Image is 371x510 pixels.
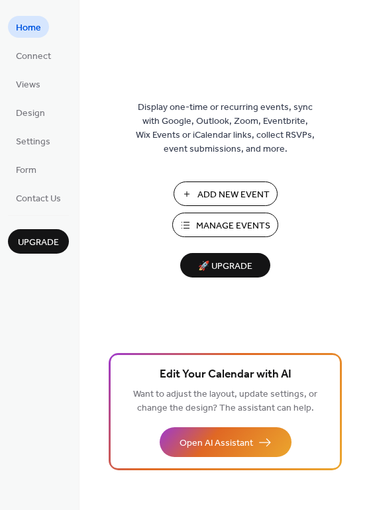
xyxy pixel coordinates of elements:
[8,158,44,180] a: Form
[8,130,58,152] a: Settings
[16,50,51,64] span: Connect
[196,219,270,233] span: Manage Events
[16,135,50,149] span: Settings
[174,181,278,206] button: Add New Event
[8,16,49,38] a: Home
[18,236,59,250] span: Upgrade
[188,258,262,276] span: 🚀 Upgrade
[197,188,270,202] span: Add New Event
[172,213,278,237] button: Manage Events
[8,187,69,209] a: Contact Us
[16,21,41,35] span: Home
[8,101,53,123] a: Design
[16,192,61,206] span: Contact Us
[16,78,40,92] span: Views
[136,101,315,156] span: Display one-time or recurring events, sync with Google, Outlook, Zoom, Eventbrite, Wix Events or ...
[160,427,291,457] button: Open AI Assistant
[8,229,69,254] button: Upgrade
[180,436,253,450] span: Open AI Assistant
[16,164,36,178] span: Form
[180,253,270,278] button: 🚀 Upgrade
[160,366,291,384] span: Edit Your Calendar with AI
[16,107,45,121] span: Design
[8,44,59,66] a: Connect
[8,73,48,95] a: Views
[133,385,317,417] span: Want to adjust the layout, update settings, or change the design? The assistant can help.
